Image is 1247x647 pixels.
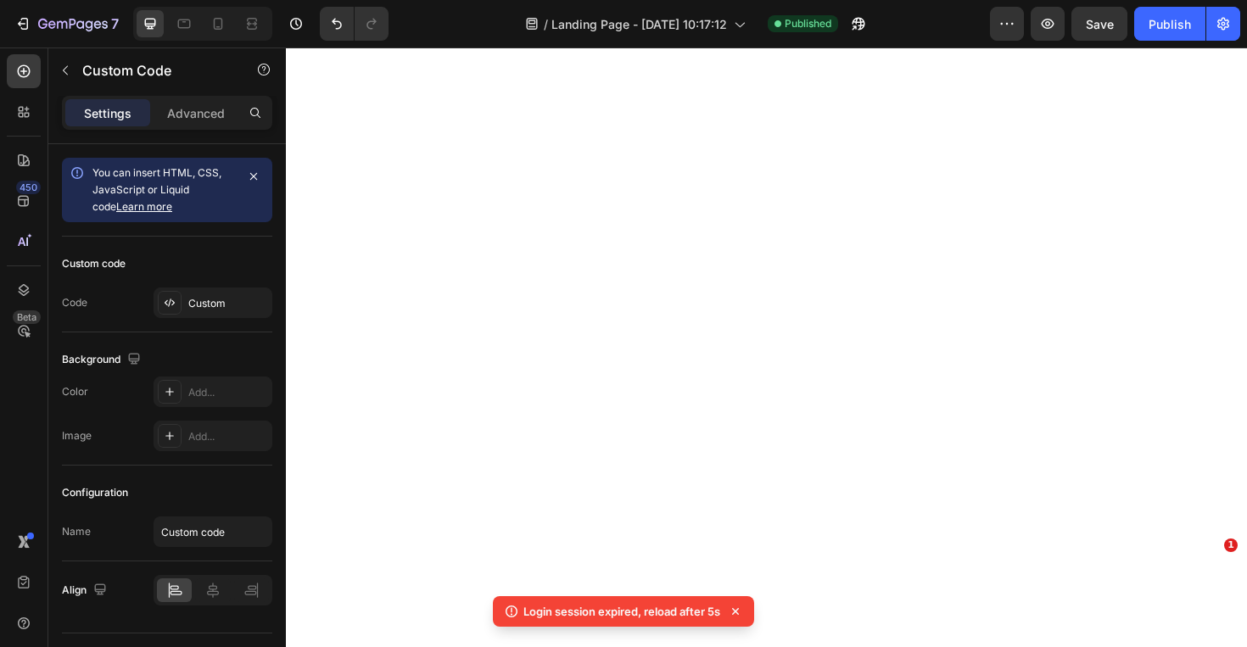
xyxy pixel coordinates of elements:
[286,47,1247,647] iframe: Design area
[62,428,92,443] div: Image
[188,296,268,311] div: Custom
[16,181,41,194] div: 450
[544,15,548,33] span: /
[188,429,268,444] div: Add...
[82,60,226,81] p: Custom Code
[1224,538,1238,552] span: 1
[1071,7,1127,41] button: Save
[1134,7,1205,41] button: Publish
[188,385,268,400] div: Add...
[62,524,91,539] div: Name
[785,16,831,31] span: Published
[167,104,225,122] p: Advanced
[13,310,41,324] div: Beta
[320,7,389,41] div: Undo/Redo
[62,256,126,271] div: Custom code
[92,166,221,213] span: You can insert HTML, CSS, JavaScript or Liquid code
[111,14,119,34] p: 7
[1149,15,1191,33] div: Publish
[62,295,87,310] div: Code
[62,579,110,602] div: Align
[551,15,727,33] span: Landing Page - [DATE] 10:17:12
[116,200,172,213] a: Learn more
[62,485,128,500] div: Configuration
[1086,17,1114,31] span: Save
[1189,564,1230,605] iframe: Intercom live chat
[62,384,88,399] div: Color
[62,349,144,371] div: Background
[523,603,720,620] p: Login session expired, reload after 5s
[84,104,131,122] p: Settings
[7,7,126,41] button: 7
